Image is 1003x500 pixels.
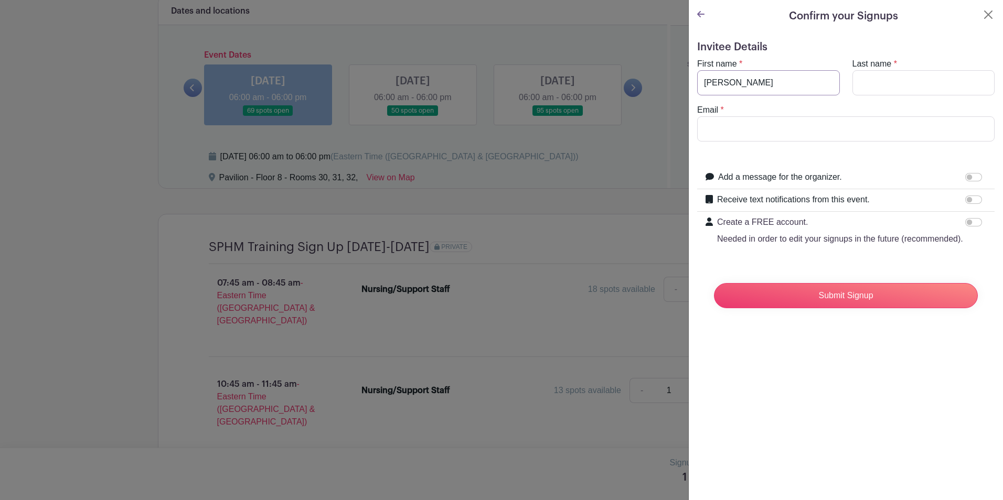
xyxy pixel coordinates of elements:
[717,216,963,229] p: Create a FREE account.
[852,58,892,70] label: Last name
[697,104,718,116] label: Email
[697,58,737,70] label: First name
[697,41,995,53] h5: Invitee Details
[789,8,898,24] h5: Confirm your Signups
[717,193,870,206] label: Receive text notifications from this event.
[718,171,842,183] label: Add a message for the organizer.
[982,8,995,21] button: Close
[717,233,963,245] p: Needed in order to edit your signups in the future (recommended).
[714,283,978,308] input: Submit Signup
